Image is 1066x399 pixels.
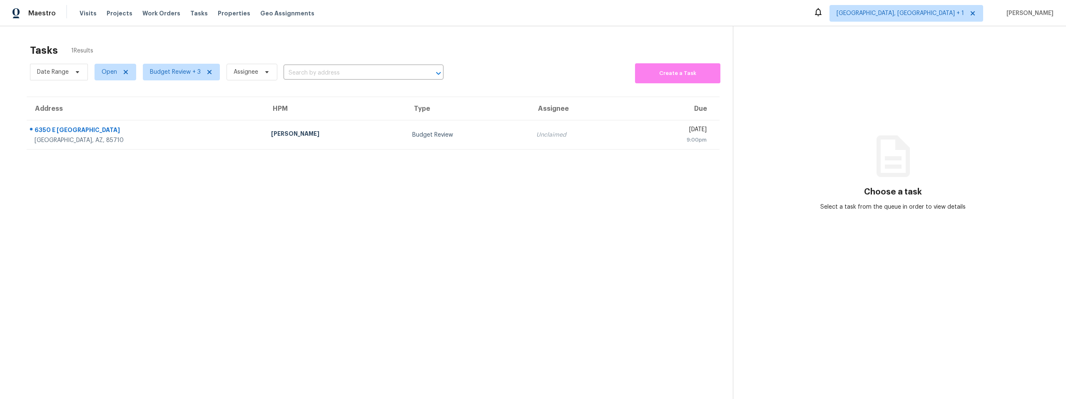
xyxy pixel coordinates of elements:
div: Select a task from the queue in order to view details [813,203,973,211]
span: Projects [107,9,132,17]
span: Date Range [37,68,69,76]
span: Work Orders [142,9,180,17]
div: Budget Review [412,131,523,139]
div: [DATE] [635,125,707,136]
span: [PERSON_NAME] [1003,9,1054,17]
button: Create a Task [635,63,720,83]
th: Due [629,97,720,120]
div: [GEOGRAPHIC_DATA], AZ, 85710 [35,136,258,145]
span: Budget Review + 3 [150,68,201,76]
th: Assignee [530,97,629,120]
span: Visits [80,9,97,17]
span: Create a Task [639,69,716,78]
h3: Choose a task [864,188,922,196]
span: 1 Results [71,47,93,55]
span: [GEOGRAPHIC_DATA], [GEOGRAPHIC_DATA] + 1 [837,9,964,17]
div: 9:00pm [635,136,707,144]
span: Assignee [234,68,258,76]
div: Unclaimed [536,131,622,139]
span: Geo Assignments [260,9,314,17]
th: HPM [264,97,406,120]
h2: Tasks [30,46,58,55]
input: Search by address [284,67,420,80]
span: Properties [218,9,250,17]
span: Open [102,68,117,76]
button: Open [433,67,444,79]
span: Tasks [190,10,208,16]
div: [PERSON_NAME] [271,130,399,140]
span: Maestro [28,9,56,17]
th: Type [406,97,530,120]
div: 6350 E [GEOGRAPHIC_DATA] [35,126,258,136]
th: Address [27,97,264,120]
